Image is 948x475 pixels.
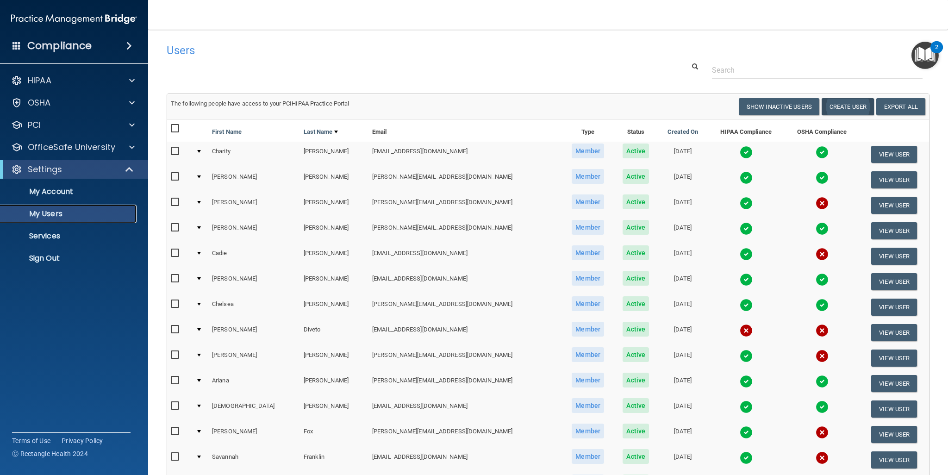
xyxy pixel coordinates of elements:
[623,398,649,413] span: Active
[623,220,649,235] span: Active
[6,231,132,241] p: Services
[623,245,649,260] span: Active
[300,269,368,294] td: [PERSON_NAME]
[208,345,300,371] td: [PERSON_NAME]
[658,294,707,320] td: [DATE]
[368,218,562,244] td: [PERSON_NAME][EMAIL_ADDRESS][DOMAIN_NAME]
[208,422,300,447] td: [PERSON_NAME]
[562,119,614,142] th: Type
[935,47,938,59] div: 2
[11,75,135,86] a: HIPAA
[911,42,939,69] button: Open Resource Center, 2 new notifications
[28,142,115,153] p: OfficeSafe University
[816,248,829,261] img: cross.ca9f0e7f.svg
[822,98,874,115] button: Create User
[658,269,707,294] td: [DATE]
[871,400,917,418] button: View User
[623,347,649,362] span: Active
[658,142,707,167] td: [DATE]
[368,142,562,167] td: [EMAIL_ADDRESS][DOMAIN_NAME]
[712,62,923,79] input: Search
[623,322,649,337] span: Active
[871,299,917,316] button: View User
[171,100,349,107] span: The following people have access to your PCIHIPAA Practice Portal
[816,273,829,286] img: tick.e7d51cea.svg
[871,197,917,214] button: View User
[658,422,707,447] td: [DATE]
[27,39,92,52] h4: Compliance
[816,400,829,413] img: tick.e7d51cea.svg
[62,436,103,445] a: Privacy Policy
[368,119,562,142] th: Email
[740,350,753,362] img: tick.e7d51cea.svg
[300,396,368,422] td: [PERSON_NAME]
[785,119,860,142] th: OSHA Compliance
[368,396,562,422] td: [EMAIL_ADDRESS][DOMAIN_NAME]
[208,269,300,294] td: [PERSON_NAME]
[300,371,368,396] td: [PERSON_NAME]
[368,167,562,193] td: [PERSON_NAME][EMAIL_ADDRESS][DOMAIN_NAME]
[658,345,707,371] td: [DATE]
[368,345,562,371] td: [PERSON_NAME][EMAIL_ADDRESS][DOMAIN_NAME]
[368,422,562,447] td: [PERSON_NAME][EMAIL_ADDRESS][DOMAIN_NAME]
[300,142,368,167] td: [PERSON_NAME]
[623,296,649,311] span: Active
[816,350,829,362] img: cross.ca9f0e7f.svg
[658,396,707,422] td: [DATE]
[167,44,606,56] h4: Users
[658,244,707,269] td: [DATE]
[816,375,829,388] img: tick.e7d51cea.svg
[28,75,51,86] p: HIPAA
[871,451,917,469] button: View User
[572,271,604,286] span: Member
[658,371,707,396] td: [DATE]
[658,193,707,218] td: [DATE]
[300,294,368,320] td: [PERSON_NAME]
[208,371,300,396] td: Ariana
[871,146,917,163] button: View User
[300,218,368,244] td: [PERSON_NAME]
[816,299,829,312] img: tick.e7d51cea.svg
[12,436,50,445] a: Terms of Use
[368,193,562,218] td: [PERSON_NAME][EMAIL_ADDRESS][DOMAIN_NAME]
[300,422,368,447] td: Fox
[871,375,917,392] button: View User
[572,144,604,158] span: Member
[300,167,368,193] td: [PERSON_NAME]
[300,320,368,345] td: Diveto
[208,167,300,193] td: [PERSON_NAME]
[623,194,649,209] span: Active
[740,400,753,413] img: tick.e7d51cea.svg
[740,451,753,464] img: tick.e7d51cea.svg
[208,244,300,269] td: Cadie
[300,244,368,269] td: [PERSON_NAME]
[11,10,137,28] img: PMB logo
[816,324,829,337] img: cross.ca9f0e7f.svg
[623,424,649,438] span: Active
[28,97,51,108] p: OSHA
[208,396,300,422] td: [DEMOGRAPHIC_DATA]
[658,320,707,345] td: [DATE]
[368,320,562,345] td: [EMAIL_ADDRESS][DOMAIN_NAME]
[816,197,829,210] img: cross.ca9f0e7f.svg
[6,209,132,219] p: My Users
[623,449,649,464] span: Active
[572,194,604,209] span: Member
[208,193,300,218] td: [PERSON_NAME]
[368,294,562,320] td: [PERSON_NAME][EMAIL_ADDRESS][DOMAIN_NAME]
[208,294,300,320] td: Chelsea
[572,398,604,413] span: Member
[300,345,368,371] td: [PERSON_NAME]
[11,164,134,175] a: Settings
[572,424,604,438] span: Member
[28,119,41,131] p: PCI
[871,222,917,239] button: View User
[623,169,649,184] span: Active
[623,373,649,387] span: Active
[28,164,62,175] p: Settings
[572,373,604,387] span: Member
[871,171,917,188] button: View User
[816,146,829,159] img: tick.e7d51cea.svg
[208,218,300,244] td: [PERSON_NAME]
[300,447,368,473] td: Franklin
